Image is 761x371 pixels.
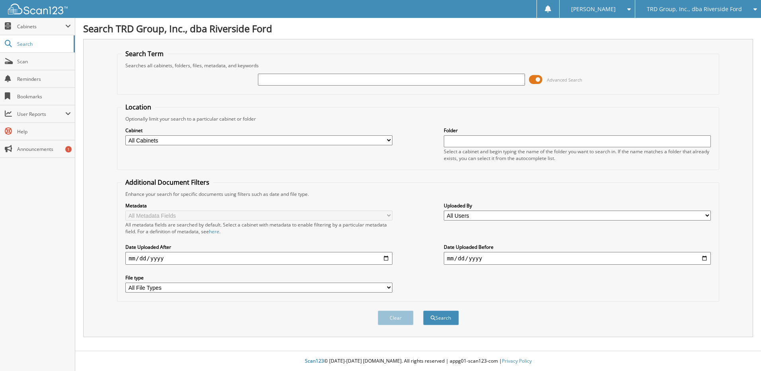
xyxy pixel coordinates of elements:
[305,357,324,364] span: Scan123
[444,202,711,209] label: Uploaded By
[444,252,711,265] input: end
[502,357,532,364] a: Privacy Policy
[647,7,742,12] span: TRD Group, Inc., dba Riverside Ford
[444,127,711,134] label: Folder
[209,228,219,235] a: here
[17,146,71,152] span: Announcements
[17,58,71,65] span: Scan
[125,274,392,281] label: File type
[83,22,753,35] h1: Search TRD Group, Inc., dba Riverside Ford
[17,41,70,47] span: Search
[121,178,213,187] legend: Additional Document Filters
[17,93,71,100] span: Bookmarks
[125,221,392,235] div: All metadata fields are searched by default. Select a cabinet with metadata to enable filtering b...
[121,49,168,58] legend: Search Term
[571,7,616,12] span: [PERSON_NAME]
[547,77,582,83] span: Advanced Search
[125,244,392,250] label: Date Uploaded After
[121,115,715,122] div: Optionally limit your search to a particular cabinet or folder
[17,76,71,82] span: Reminders
[423,310,459,325] button: Search
[121,103,155,111] legend: Location
[17,111,65,117] span: User Reports
[8,4,68,14] img: scan123-logo-white.svg
[65,146,72,152] div: 1
[378,310,414,325] button: Clear
[121,191,715,197] div: Enhance your search for specific documents using filters such as date and file type.
[125,252,392,265] input: start
[17,128,71,135] span: Help
[121,62,715,69] div: Searches all cabinets, folders, files, metadata, and keywords
[444,244,711,250] label: Date Uploaded Before
[125,127,392,134] label: Cabinet
[125,202,392,209] label: Metadata
[444,148,711,162] div: Select a cabinet and begin typing the name of the folder you want to search in. If the name match...
[75,351,761,371] div: © [DATE]-[DATE] [DOMAIN_NAME]. All rights reserved | appg01-scan123-com |
[17,23,65,30] span: Cabinets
